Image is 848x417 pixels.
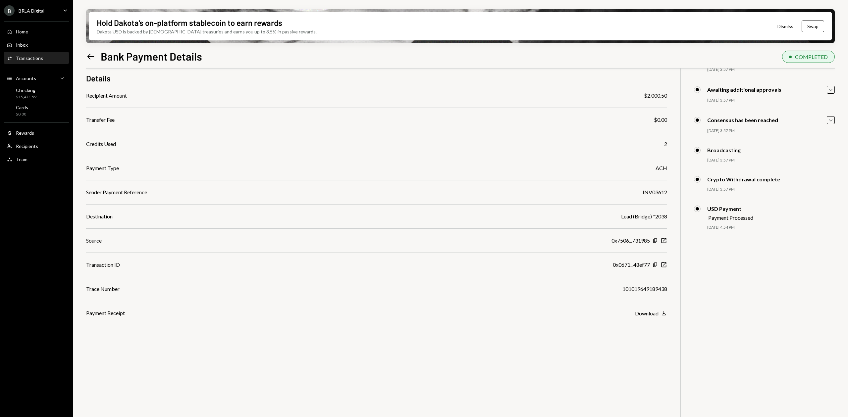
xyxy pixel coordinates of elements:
[4,103,69,118] a: Cards$0.00
[16,42,28,48] div: Inbox
[613,261,650,269] div: 0x0671...48ef77
[4,153,69,165] a: Team
[86,116,115,124] div: Transfer Fee
[16,112,28,117] div: $0.00
[643,188,667,196] div: INV03612
[4,85,69,101] a: Checking$15,471.59
[4,5,15,16] div: B
[101,50,202,63] h1: Bank Payment Details
[664,140,667,148] div: 2
[621,212,667,220] div: Lead (Bridge) *2038
[769,19,802,34] button: Dismiss
[707,206,753,212] div: USD Payment
[654,116,667,124] div: $0.00
[97,28,317,35] div: Dakota USD is backed by [DEMOGRAPHIC_DATA] treasuries and earns you up to 3.5% in passive rewards.
[4,25,69,37] a: Home
[86,212,113,220] div: Destination
[635,310,667,317] button: Download
[16,75,36,81] div: Accounts
[86,92,127,100] div: Recipient Amount
[16,143,38,149] div: Recipients
[708,214,753,221] div: Payment Processed
[4,72,69,84] a: Accounts
[16,94,36,100] div: $15,471.59
[707,158,835,163] div: [DATE] 3:57 PM
[707,67,835,72] div: [DATE] 3:57 PM
[707,86,781,93] div: Awaiting additional approvals
[86,261,120,269] div: Transaction ID
[16,55,43,61] div: Transactions
[86,188,147,196] div: Sender Payment Reference
[707,98,835,103] div: [DATE] 3:57 PM
[795,54,828,60] div: COMPLETED
[644,92,667,100] div: $2,000.50
[4,127,69,139] a: Rewards
[4,140,69,152] a: Recipients
[86,73,111,84] h3: Details
[802,21,824,32] button: Swap
[635,310,659,316] div: Download
[86,140,116,148] div: Credits Used
[16,87,36,93] div: Checking
[707,128,835,134] div: [DATE] 3:57 PM
[707,187,835,192] div: [DATE] 3:57 PM
[707,225,835,230] div: [DATE] 4:54 PM
[16,29,28,34] div: Home
[16,157,27,162] div: Team
[611,237,650,245] div: 0x7506...731985
[622,285,667,293] div: 101019649189438
[707,117,778,123] div: Consensus has been reached
[86,285,120,293] div: Trace Number
[16,130,34,136] div: Rewards
[4,39,69,51] a: Inbox
[86,309,125,317] div: Payment Receipt
[86,164,119,172] div: Payment Type
[16,105,28,110] div: Cards
[4,52,69,64] a: Transactions
[86,237,102,245] div: Source
[707,176,780,182] div: Crypto Withdrawal complete
[656,164,667,172] div: ACH
[19,8,44,14] div: BRLA Digital
[97,17,282,28] div: Hold Dakota’s on-platform stablecoin to earn rewards
[707,147,741,153] div: Broadcasting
